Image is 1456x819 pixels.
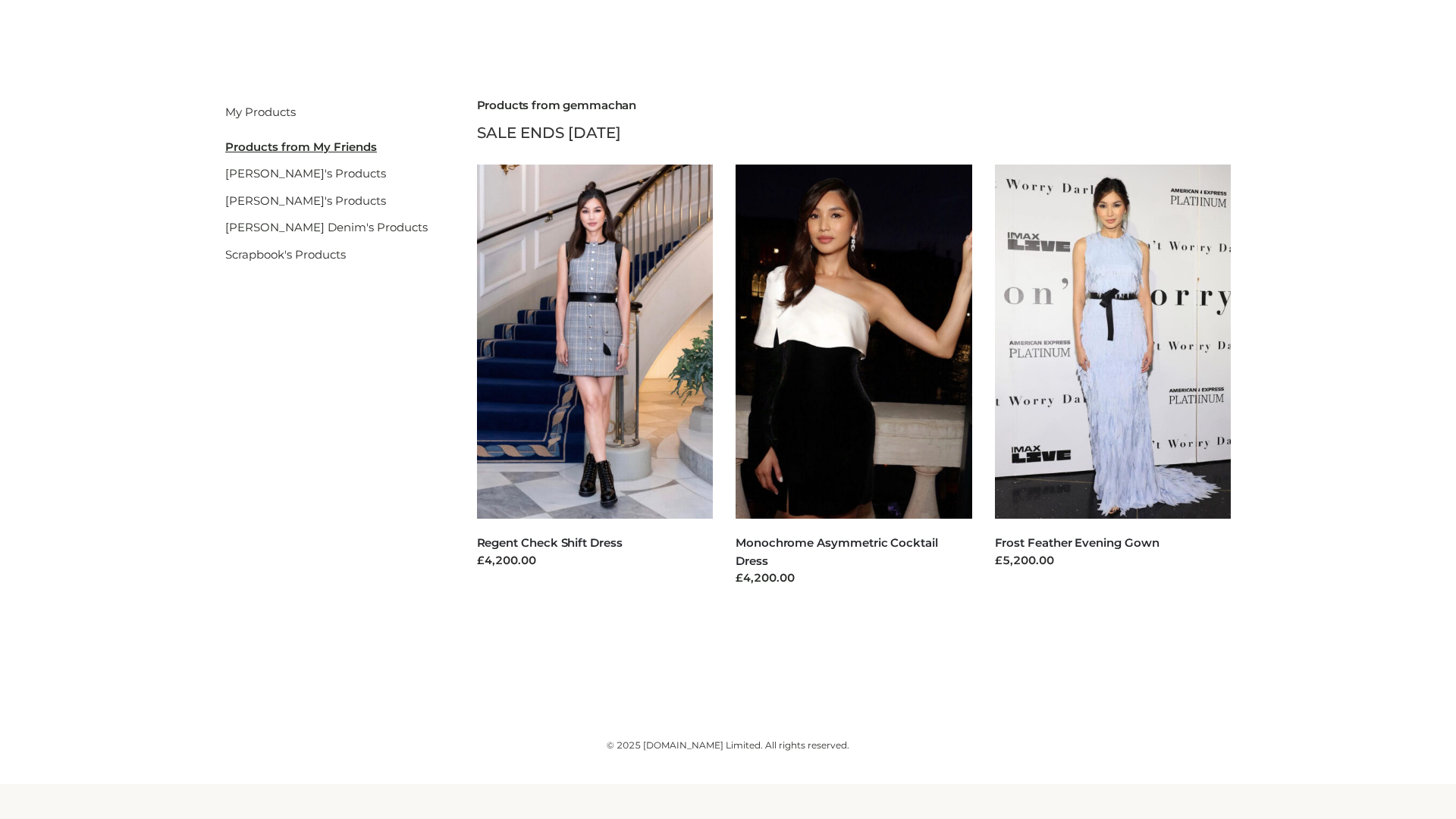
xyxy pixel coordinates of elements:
u: Products from My Friends [225,140,377,154]
h2: Products from gemmachan [477,99,1232,112]
div: SALE ENDS [DATE] [477,120,1232,146]
div: £5,200.00 [995,552,1232,570]
a: Monochrome Asymmetric Cocktail Dress [736,535,938,567]
a: Frost Feather Evening Gown [995,535,1159,550]
a: [PERSON_NAME]'s Products [225,193,386,208]
a: [PERSON_NAME]'s Products [225,166,386,180]
a: My Products [225,105,296,119]
a: Scrapbook's Products [225,247,346,262]
a: [PERSON_NAME] Denim's Products [225,220,428,234]
div: £4,200.00 [477,552,714,570]
div: £4,200.00 [736,570,972,587]
a: Regent Check Shift Dress [477,535,623,550]
div: © 2025 [DOMAIN_NAME] Limited. All rights reserved. [225,738,1231,753]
